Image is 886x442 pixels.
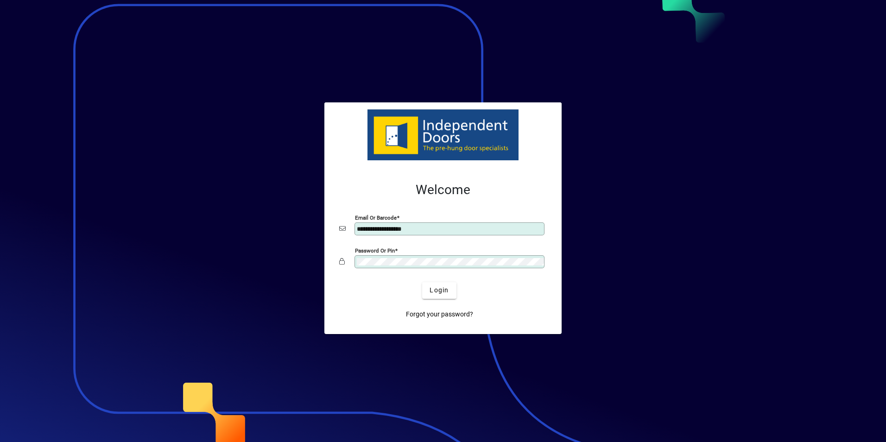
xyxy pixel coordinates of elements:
button: Login [422,282,456,299]
span: Login [430,285,449,295]
h2: Welcome [339,182,547,198]
mat-label: Email or Barcode [355,214,397,221]
span: Forgot your password? [406,309,473,319]
a: Forgot your password? [402,306,477,323]
mat-label: Password or Pin [355,247,395,253]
